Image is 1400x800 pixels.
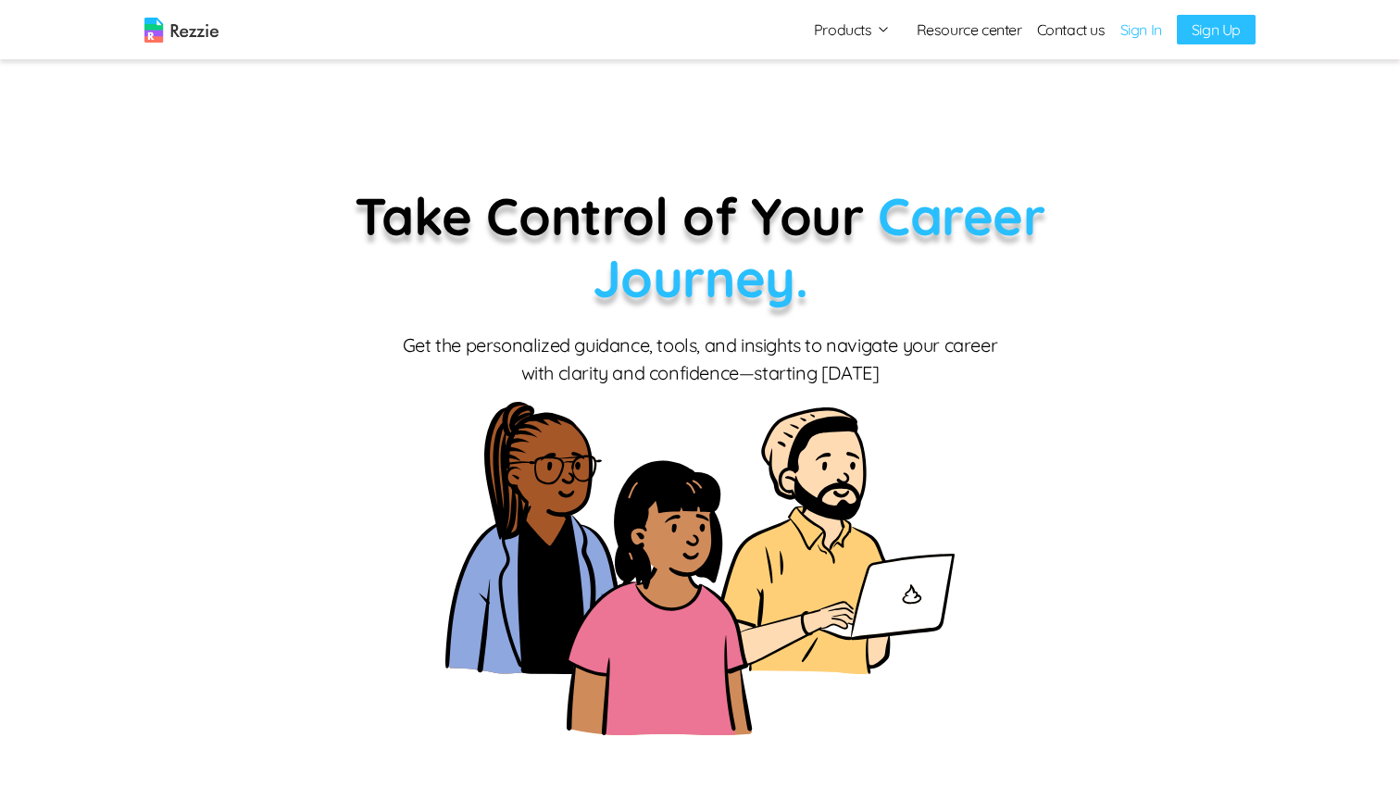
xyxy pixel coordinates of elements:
span: Career Journey. [593,183,1045,310]
a: Sign In [1120,19,1162,41]
a: Resource center [917,19,1022,41]
a: Sign Up [1177,15,1256,44]
img: logo [144,18,219,43]
button: Products [814,19,891,41]
img: home [445,402,955,735]
p: Get the personalized guidance, tools, and insights to navigate your career with clarity and confi... [399,331,1001,387]
p: Take Control of Your [260,185,1140,309]
a: Contact us [1037,19,1106,41]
